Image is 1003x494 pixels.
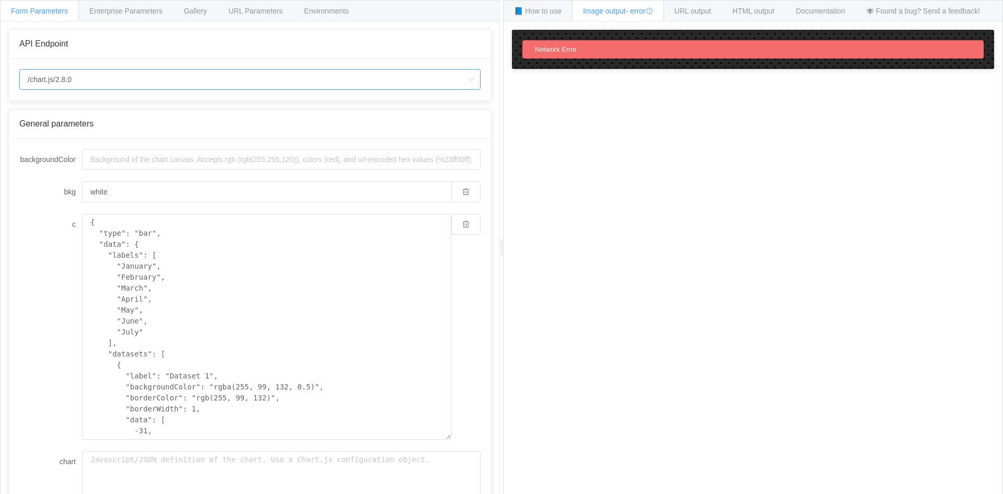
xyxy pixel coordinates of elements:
[19,451,82,472] label: chart
[19,214,82,235] label: c
[82,181,451,202] input: Background of the chart canvas. Accepts rgb (rgb(255,255,120)), colors (red), and url-encoded hex...
[867,7,980,15] span: 🕷 Found a bug? Send a feedback!
[583,7,653,15] span: Image output
[796,7,845,15] span: Documentation
[11,7,68,15] span: Form Parameters
[19,39,68,48] span: API Endpoint
[674,7,711,15] span: URL output
[732,7,774,15] span: HTML output
[82,149,481,170] input: Background of the chart canvas. Accepts rgb (rgb(255,255,120)), colors (red), and url-encoded hex...
[626,7,653,15] span: - error
[184,7,207,15] span: Gallery
[89,7,162,15] span: Enterprise Parameters
[304,7,349,15] span: Environments
[19,181,82,202] label: bkg
[228,7,283,15] span: URL Parameters
[19,69,481,90] input: Select
[19,149,82,170] label: backgroundColor
[535,45,577,53] span: Network Error
[514,7,562,15] span: 📘 How to use
[19,119,94,128] span: General parameters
